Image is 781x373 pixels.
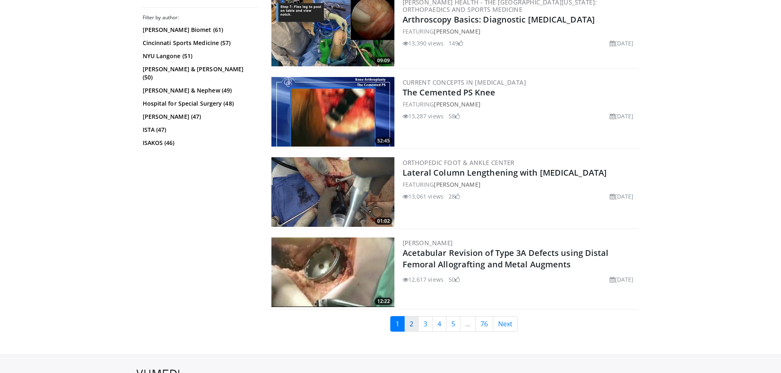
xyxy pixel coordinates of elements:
h3: Filter by author: [143,14,257,21]
li: 28 [449,192,460,201]
a: 5 [446,316,460,332]
a: NYU Langone (51) [143,52,255,60]
a: Next [493,316,518,332]
img: 66439_0000_3.png.300x170_q85_crop-smart_upscale.jpg [271,237,394,307]
a: 76 [475,316,493,332]
a: Cincinnati Sports Medicine (57) [143,39,255,47]
a: Hospital for Special Surgery (48) [143,99,255,108]
a: Current Concepts in [MEDICAL_DATA] [403,78,526,86]
li: 13,061 views [403,192,444,201]
a: ISTA (47) [143,126,255,134]
li: 58 [449,112,460,120]
a: [PERSON_NAME] & Nephew (49) [143,86,255,95]
a: [PERSON_NAME] & [PERSON_NAME] (50) [143,65,255,81]
a: [PERSON_NAME] [434,27,480,35]
a: 3 [418,316,433,332]
a: 52:45 [271,77,394,147]
li: 13,287 views [403,112,444,120]
li: 50 [449,275,460,284]
span: 09:09 [375,57,392,64]
a: Orthopedic Foot & Ankle Center [403,158,515,167]
a: [PERSON_NAME] [434,181,480,188]
li: 12,617 views [403,275,444,284]
a: ISAKOS (46) [143,139,255,147]
li: [DATE] [610,39,634,47]
a: [PERSON_NAME] [434,100,480,108]
li: 149 [449,39,463,47]
a: Acetabular Revision of Type 3A Defects using Distal Femoral Allografting and Metal Augments [403,247,609,270]
img: 545648_3.png.300x170_q85_crop-smart_upscale.jpg [271,157,394,227]
a: [PERSON_NAME] Biomet (61) [143,26,255,34]
a: 12:22 [271,237,394,307]
a: 01:02 [271,157,394,227]
nav: Search results pages [270,316,639,332]
div: FEATURING [403,27,637,36]
li: 13,390 views [403,39,444,47]
span: 12:22 [375,298,392,305]
a: The Cemented PS Knee [403,87,496,98]
div: FEATURING [403,100,637,109]
li: [DATE] [610,112,634,120]
li: [DATE] [610,275,634,284]
a: 4 [432,316,446,332]
a: 1 [390,316,405,332]
span: 01:02 [375,217,392,225]
a: Arthroscopy Basics: Diagnostic [MEDICAL_DATA] [403,14,595,25]
a: 2 [404,316,419,332]
span: 52:45 [375,137,392,145]
img: i4cJuXWs3HyaTjt34xMDoxOjBwO2Ktvk.300x170_q85_crop-smart_upscale.jpg [271,77,394,147]
a: [PERSON_NAME] [403,239,453,247]
li: [DATE] [610,192,634,201]
a: [PERSON_NAME] (47) [143,113,255,121]
div: FEATURING [403,180,637,189]
a: Lateral Column Lengthening with [MEDICAL_DATA] [403,167,607,178]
